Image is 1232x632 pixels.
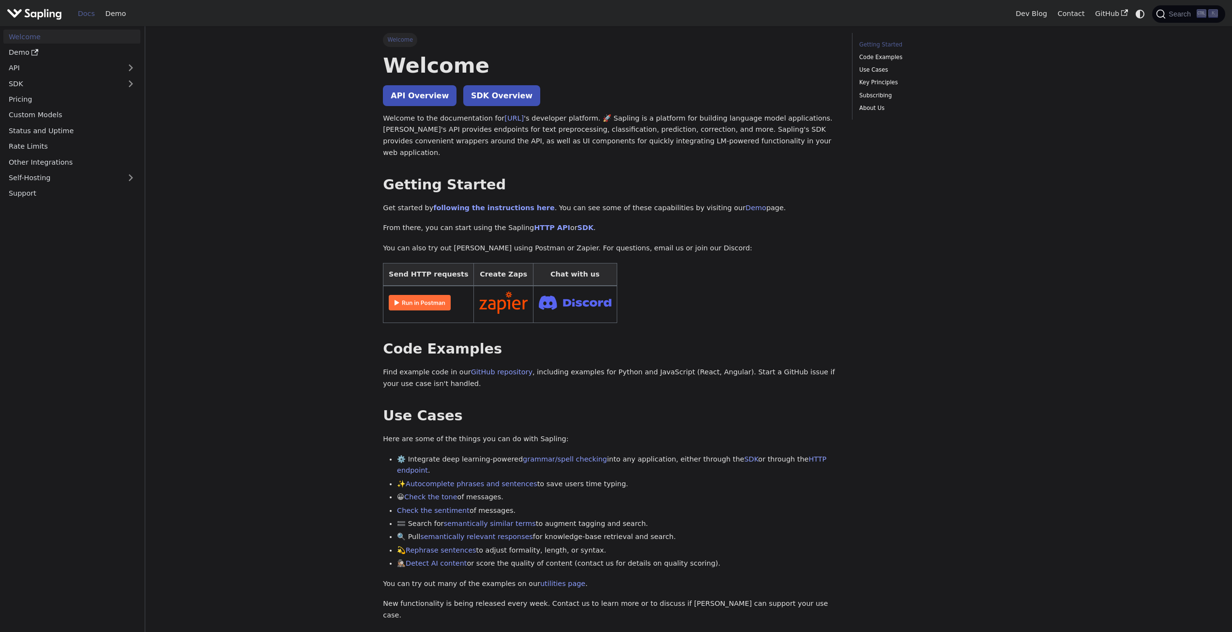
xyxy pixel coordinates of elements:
p: Find example code in our , including examples for Python and JavaScript (React, Angular). Start a... [383,367,838,390]
th: Chat with us [533,263,617,286]
img: Join Discord [539,293,611,312]
li: 🔍 Pull for knowledge-base retrieval and search. [397,531,838,543]
a: Getting Started [859,40,990,49]
a: Contact [1052,6,1090,21]
img: Sapling.ai [7,7,62,21]
li: 🕵🏽‍♀️ or score the quality of content (contact us for details on quality scoring). [397,558,838,570]
nav: Breadcrumbs [383,33,838,46]
a: API [3,61,121,75]
a: Custom Models [3,108,140,122]
p: You can also try out [PERSON_NAME] using Postman or Zapier. For questions, email us or join our D... [383,243,838,254]
p: Get started by . You can see some of these capabilities by visiting our page. [383,202,838,214]
a: Use Cases [859,65,990,75]
img: Run in Postman [389,295,451,310]
a: Key Principles [859,78,990,87]
li: 😀 of messages. [397,492,838,503]
img: Connect in Zapier [479,292,528,314]
a: GitHub [1090,6,1133,21]
p: From there, you can start using the Sapling or . [383,222,838,234]
h2: Use Cases [383,407,838,425]
a: utilities page [540,580,585,587]
a: Rephrase sentences [406,546,476,554]
span: Search [1166,10,1197,18]
a: Sapling.ai [7,7,65,21]
a: Welcome [3,30,140,44]
a: SDK Overview [463,85,540,106]
li: of messages. [397,505,838,517]
a: Autocomplete phrases and sentences [406,480,537,488]
a: Detect AI content [406,559,467,567]
a: About Us [859,104,990,113]
a: Docs [73,6,100,21]
a: Check the tone [404,493,457,501]
a: Status and Uptime [3,123,140,138]
th: Send HTTP requests [383,263,474,286]
span: Welcome [383,33,417,46]
a: following the instructions here [433,204,554,212]
h2: Getting Started [383,176,838,194]
a: [URL] [504,114,524,122]
h1: Welcome [383,52,838,78]
li: ⚙️ Integrate deep learning-powered into any application, either through the or through the . [397,454,838,477]
kbd: K [1208,9,1218,18]
a: Self-Hosting [3,171,140,185]
p: You can try out many of the examples on our . [383,578,838,590]
li: 🟰 Search for to augment tagging and search. [397,518,838,530]
a: Rate Limits [3,139,140,154]
a: Demo [100,6,131,21]
h2: Code Examples [383,340,838,358]
button: Search (Ctrl+K) [1152,5,1225,23]
p: Here are some of the things you can do with Sapling: [383,433,838,445]
li: ✨ to save users time typing. [397,478,838,490]
a: semantically similar terms [443,520,535,527]
a: GitHub repository [471,368,532,376]
a: Check the sentiment [397,507,470,514]
a: semantically relevant responses [420,533,533,540]
a: Support [3,186,140,200]
a: Other Integrations [3,155,140,169]
li: 💫 to adjust formality, length, or syntax. [397,545,838,556]
p: New functionality is being released every week. Contact us to learn more or to discuss if [PERSON... [383,598,838,621]
a: HTTP API [534,224,570,231]
a: SDK [744,455,758,463]
a: API Overview [383,85,456,106]
button: Switch between dark and light mode (currently system mode) [1133,7,1147,21]
a: Code Examples [859,53,990,62]
button: Expand sidebar category 'SDK' [121,77,140,91]
a: Subscribing [859,91,990,100]
p: Welcome to the documentation for 's developer platform. 🚀 Sapling is a platform for building lang... [383,113,838,159]
a: grammar/spell checking [523,455,607,463]
button: Expand sidebar category 'API' [121,61,140,75]
a: SDK [578,224,593,231]
a: SDK [3,77,121,91]
th: Create Zaps [474,263,533,286]
a: Demo [3,46,140,60]
a: Demo [745,204,766,212]
a: Dev Blog [1010,6,1052,21]
a: Pricing [3,92,140,107]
